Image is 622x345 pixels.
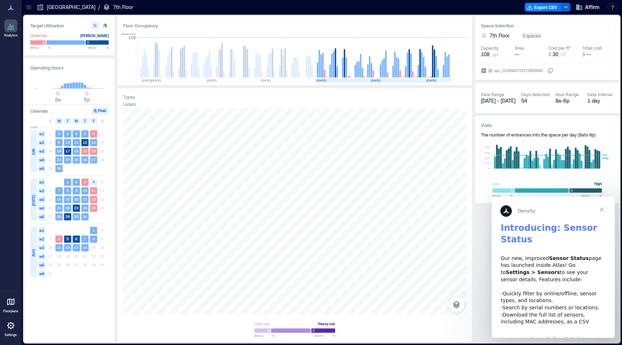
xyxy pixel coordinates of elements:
[38,270,45,277] span: w6
[9,140,103,153] a: Sensor Status Page
[75,180,77,184] text: 2
[30,32,47,39] div: Underuse
[83,214,87,219] text: 31
[38,244,45,251] span: w3
[91,149,96,153] text: 20
[80,32,109,39] div: [PERSON_NAME]
[84,131,86,136] text: 5
[47,4,95,11] p: [GEOGRAPHIC_DATA]
[92,107,109,115] button: Peak
[553,51,558,57] span: 30
[58,140,60,144] text: 9
[490,32,518,39] button: 7th Floor
[481,51,512,58] button: 108 ppl
[317,79,326,82] text: [DATE]
[582,45,602,51] div: Total cost
[9,133,114,154] div: Learn more in our help article:
[55,97,61,103] span: 8a
[586,51,591,57] span: --
[30,125,37,129] span: 2025
[5,333,17,337] p: Settings
[38,253,45,260] span: w4
[481,91,504,97] div: Date Range
[91,188,96,193] text: 11
[481,51,490,58] span: 108
[38,205,45,212] span: w4
[67,118,69,124] span: T
[57,206,61,210] text: 21
[492,197,615,338] iframe: Intercom live chat message
[30,64,109,71] h3: Operating Hours
[123,22,466,29] div: Floor Occupancy
[488,67,492,74] span: ID
[38,148,45,155] span: w3
[318,320,335,327] div: Heavy use
[88,45,109,50] span: Above %
[83,157,87,162] text: 26
[57,245,61,250] text: 11
[66,214,70,219] text: 29
[1,293,21,315] a: Floorplans
[74,206,78,210] text: 23
[58,188,60,193] text: 7
[151,79,161,82] text: [DATE]
[560,52,567,57] span: / ft²
[371,79,380,82] text: [DATE]
[93,228,95,232] text: 1
[490,32,510,39] span: 7th Floor
[57,197,61,201] text: 14
[75,237,77,241] text: 6
[488,167,490,170] tspan: 0
[521,97,550,104] div: 54
[481,132,613,138] div: The number of entrances into the space per day ( 8a to 6p )
[67,180,69,184] text: 1
[549,51,580,58] button: $ 30 / ft²
[4,33,18,37] p: Analytics
[38,196,45,203] span: w3
[585,4,600,11] span: Affirm
[123,101,136,107] div: Labels
[481,22,613,29] h3: Space Selection
[581,193,602,198] span: Above %
[58,131,60,136] text: 2
[93,180,95,184] text: 4
[515,45,524,51] div: Area
[2,317,19,339] a: Settings
[91,206,96,210] text: 25
[67,131,69,136] text: 3
[484,156,490,160] tspan: 200
[315,333,335,338] span: Above %
[555,91,579,97] div: Hour Range
[30,22,109,29] h3: Target Utilization
[75,188,77,193] text: 9
[91,197,96,201] text: 18
[492,51,499,57] span: ppl
[74,140,78,144] text: 11
[74,245,78,250] text: 13
[38,165,45,172] span: w5
[549,45,571,51] div: Cost per ft²
[481,98,515,104] span: [DATE] - [DATE]
[83,149,87,153] text: 19
[57,157,61,162] text: 23
[83,245,87,250] text: 14
[38,227,45,234] span: w1
[75,118,78,124] span: W
[38,261,45,269] span: w5
[75,131,77,136] text: 4
[101,118,103,124] span: S
[67,237,69,241] text: 5
[49,118,51,124] span: S
[113,4,133,11] p: 7th Floor
[57,166,61,170] text: 30
[587,97,614,104] div: 1 day
[57,149,61,153] text: 16
[38,156,45,163] span: w4
[38,139,45,146] span: w2
[582,52,585,57] span: $
[84,180,86,184] text: 3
